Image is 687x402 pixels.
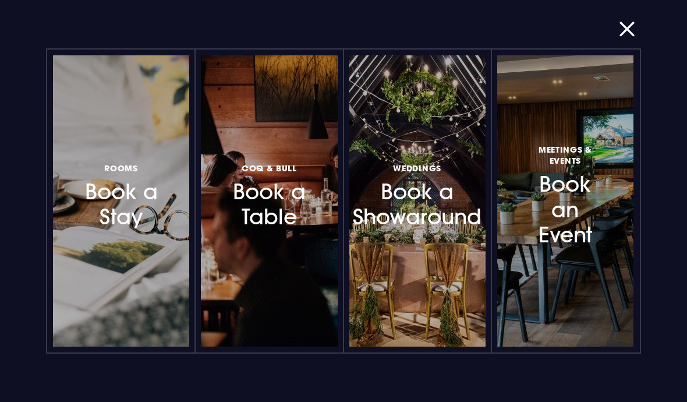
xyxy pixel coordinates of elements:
[349,55,486,347] a: WeddingsBook a Showaround
[526,142,605,248] h3: Book an Event
[378,160,457,230] h3: Book a Showaround
[242,163,297,174] span: Coq & Bull
[82,160,161,230] h3: Book a Stay
[229,160,309,230] h3: Book a Table
[53,55,189,347] a: RoomsBook a Stay
[526,144,605,166] span: Meetings & Events
[201,55,337,347] a: Coq & BullBook a Table
[393,163,441,174] span: Weddings
[497,55,633,347] a: Meetings & EventsBook an Event
[104,163,138,174] span: Rooms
